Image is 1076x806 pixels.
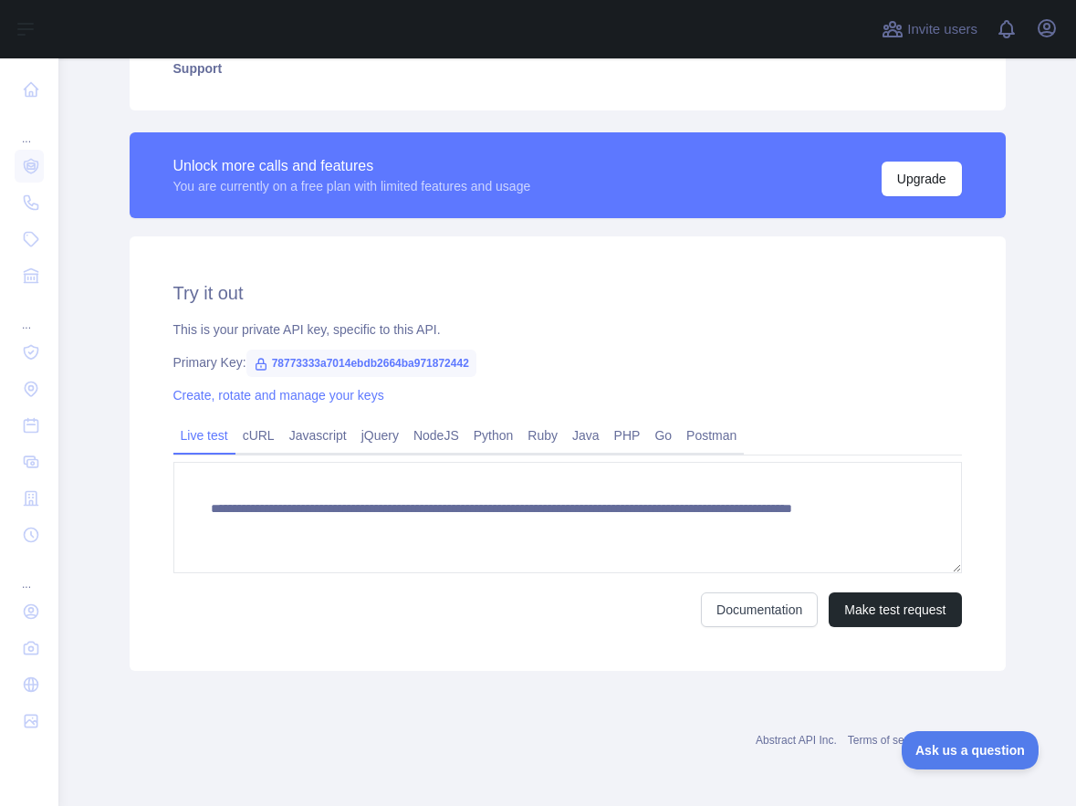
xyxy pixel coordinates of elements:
div: You are currently on a free plan with limited features and usage [173,177,531,195]
a: Postman [679,421,744,450]
a: PHP [607,421,648,450]
a: NodeJS [406,421,466,450]
a: Live test [173,421,235,450]
a: Python [466,421,521,450]
a: Java [565,421,607,450]
a: Create, rotate and manage your keys [173,388,384,403]
a: Ruby [520,421,565,450]
a: Abstract API Inc. [756,734,837,747]
div: Primary Key: [173,353,962,372]
button: Upgrade [882,162,962,196]
a: Javascript [282,421,354,450]
a: Terms of service [848,734,927,747]
div: ... [15,296,44,332]
a: Go [647,421,679,450]
button: Make test request [829,592,961,627]
iframe: Toggle Customer Support [902,731,1039,769]
div: This is your private API key, specific to this API. [173,320,962,339]
div: Unlock more calls and features [173,155,531,177]
span: Invite users [907,19,977,40]
a: jQuery [354,421,406,450]
span: 78773333a7014ebdb2664ba971872442 [246,350,476,377]
h2: Try it out [173,280,962,306]
div: ... [15,555,44,591]
a: Support [151,48,984,89]
div: ... [15,110,44,146]
button: Invite users [878,15,981,44]
a: cURL [235,421,282,450]
a: Documentation [701,592,818,627]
